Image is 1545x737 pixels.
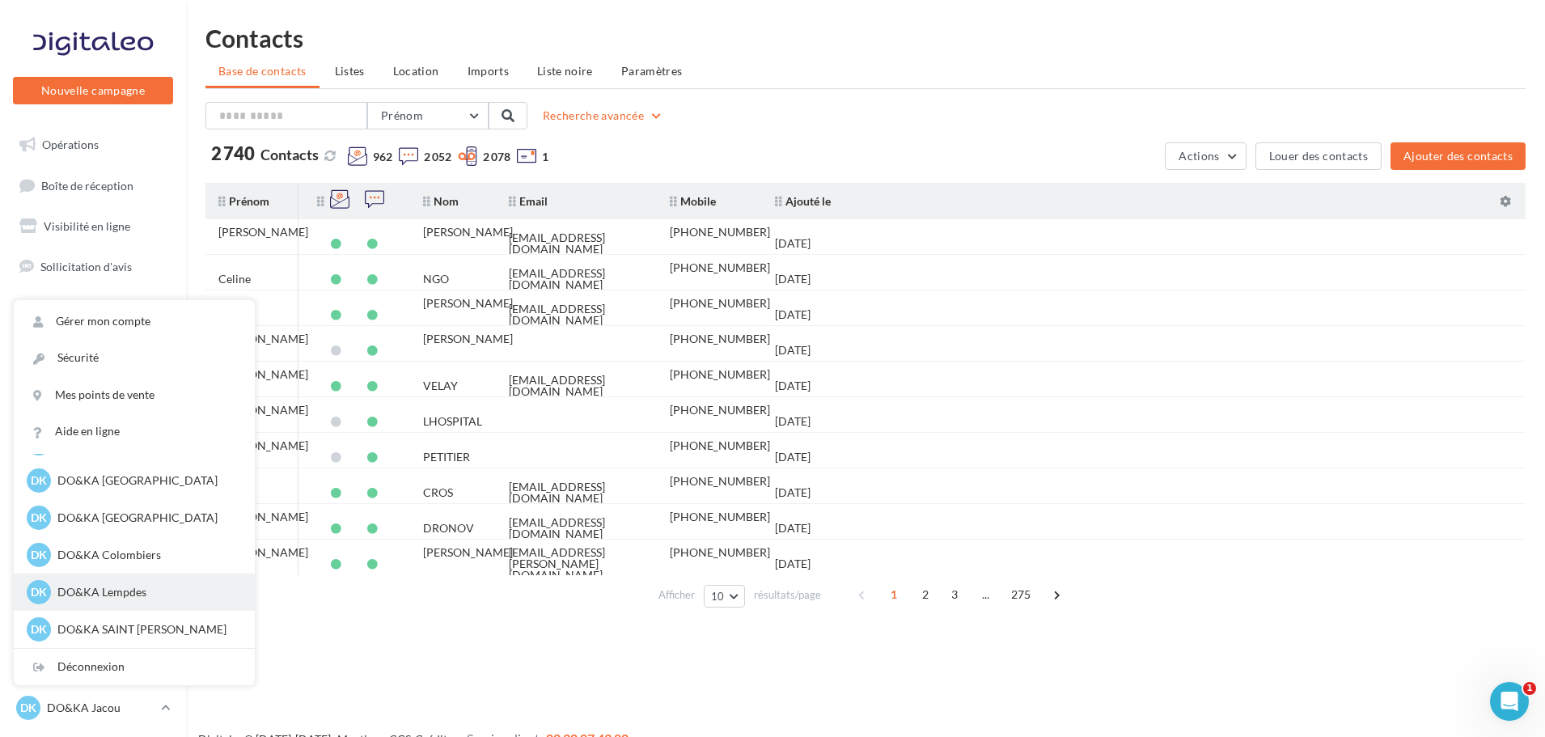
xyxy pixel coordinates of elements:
span: Prénom [218,194,269,208]
span: Email [509,194,548,208]
div: DRONOV [423,523,474,534]
span: 2 052 [424,149,451,165]
div: [DATE] [775,416,811,427]
span: 1 [881,582,907,608]
span: Ajouté le [775,194,831,208]
span: DK [31,547,47,563]
div: [EMAIL_ADDRESS][PERSON_NAME][DOMAIN_NAME] [509,547,644,581]
div: [PHONE_NUMBER] [670,405,770,416]
span: Liste noire [537,64,593,78]
div: [DATE] [775,380,811,392]
span: 1 [542,149,548,165]
span: 2 078 [483,149,510,165]
button: Recherche avancée [536,106,670,125]
button: 10 [704,585,745,608]
div: [PHONE_NUMBER] [670,333,770,345]
div: [EMAIL_ADDRESS][DOMAIN_NAME] [509,232,644,255]
span: Boîte de réception [41,178,133,192]
a: Mes points de vente [14,377,255,413]
div: [DATE] [775,558,811,570]
span: Opérations [42,138,99,151]
div: [EMAIL_ADDRESS][DOMAIN_NAME] [509,481,644,504]
span: DK [31,510,47,526]
a: Opérations [10,128,176,162]
div: [PHONE_NUMBER] [670,476,770,487]
span: 3 [942,582,967,608]
span: Sollicitation d'avis [40,260,132,273]
a: SMS unitaire [10,290,176,324]
div: LHOSPITAL [423,416,482,427]
p: DO&KA SAINT [PERSON_NAME] [57,621,235,637]
div: [EMAIL_ADDRESS][DOMAIN_NAME] [509,268,644,290]
span: 275 [1005,582,1038,608]
a: Contacts [10,371,176,405]
div: VELAY [423,380,458,392]
div: [DATE] [775,238,811,249]
div: Déconnexion [14,649,255,685]
span: 2 [912,582,938,608]
p: DO&KA Lempdes [57,584,235,600]
span: Actions [1179,149,1219,163]
span: Listes [335,64,365,78]
div: [DATE] [775,451,811,463]
span: DK [31,472,47,489]
span: ... [973,582,999,608]
div: [EMAIL_ADDRESS][DOMAIN_NAME] [509,375,644,397]
p: DO&KA Colombiers [57,547,235,563]
span: Visibilité en ligne [44,219,130,233]
a: Visibilité en ligne [10,210,176,244]
a: Aide en ligne [14,413,255,450]
span: Location [393,64,439,78]
div: [PERSON_NAME] [218,547,308,558]
button: Ajouter des contacts [1390,142,1526,170]
div: [PERSON_NAME] [218,333,308,345]
p: DO&KA [GEOGRAPHIC_DATA] [57,510,235,526]
span: 10 [711,590,725,603]
div: PETITIER [423,451,470,463]
div: [PHONE_NUMBER] [670,547,770,558]
div: [PERSON_NAME] [423,547,513,558]
a: Calendrier [10,451,176,485]
span: DK [31,584,47,600]
a: DK DO&KA Jacou [13,693,173,723]
a: Campagnes [10,330,176,364]
p: DO&KA [GEOGRAPHIC_DATA] [57,472,235,489]
span: Prénom [381,108,423,122]
span: 2 740 [211,145,255,163]
div: [PERSON_NAME] [218,369,308,380]
span: 962 [373,149,392,165]
div: [DATE] [775,487,811,498]
div: NGO [423,273,449,285]
div: [PERSON_NAME] [218,511,308,523]
div: [DATE] [775,273,811,285]
div: [PHONE_NUMBER] [670,440,770,451]
a: Boîte de réception [10,168,176,203]
button: Actions [1165,142,1246,170]
a: Sécurité [14,340,255,376]
div: [EMAIL_ADDRESS][DOMAIN_NAME] [509,517,644,540]
span: 1 [1523,682,1536,695]
div: [PHONE_NUMBER] [670,369,770,380]
div: [PERSON_NAME] [423,298,513,309]
div: [PERSON_NAME] [218,440,308,451]
div: [PERSON_NAME] [423,333,513,345]
div: [PHONE_NUMBER] [670,262,770,273]
span: Nom [423,194,459,208]
div: [DATE] [775,345,811,356]
span: Imports [468,64,509,78]
p: DO&KA Jacou [47,700,154,716]
span: résultats/page [754,587,821,603]
div: [PERSON_NAME] [423,227,513,238]
a: Gérer mon compte [14,303,255,340]
a: Sollicitation d'avis [10,250,176,284]
span: Contacts [260,146,319,163]
button: Nouvelle campagne [13,77,173,104]
span: DK [20,700,36,716]
div: [DATE] [775,523,811,534]
h1: Contacts [205,26,1526,50]
a: Médiathèque [10,411,176,445]
span: Afficher [658,587,695,603]
div: [PHONE_NUMBER] [670,298,770,309]
iframe: Intercom live chat [1490,682,1529,721]
span: Paramètres [621,64,683,78]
